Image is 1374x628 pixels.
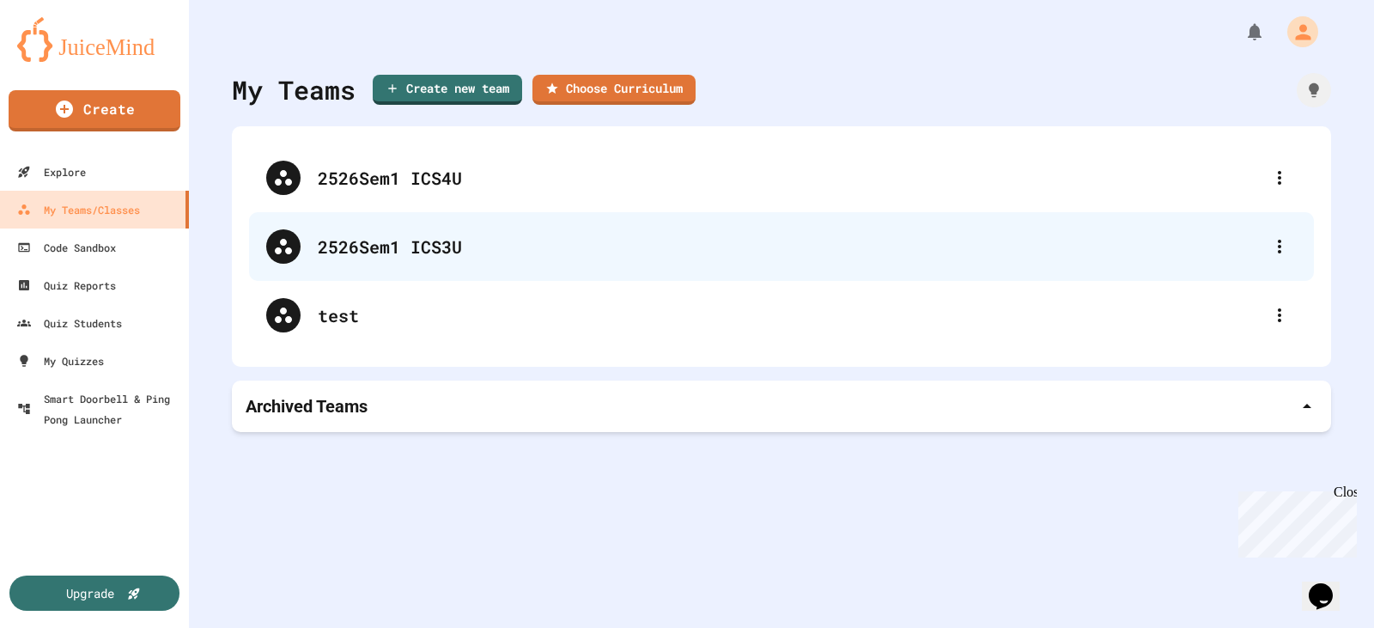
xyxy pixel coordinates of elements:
div: 2526Sem1 ICS3U [249,212,1314,281]
iframe: chat widget [1302,559,1357,611]
div: My Teams [232,70,356,109]
div: Chat with us now!Close [7,7,119,109]
div: 2526Sem1 ICS4U [318,165,1262,191]
div: test [318,302,1262,328]
div: My Notifications [1213,17,1269,46]
div: My Teams/Classes [17,199,140,220]
div: Explore [17,162,86,182]
div: 2526Sem1 ICS4U [249,143,1314,212]
iframe: chat widget [1231,485,1357,558]
div: How it works [1297,73,1331,107]
div: Smart Doorbell & Ping Pong Launcher [17,388,182,430]
a: Choose Curriculum [532,75,696,105]
p: Archived Teams [246,394,368,418]
div: My Quizzes [17,351,104,371]
div: Quiz Reports [17,275,116,296]
img: logo-orange.svg [17,17,172,62]
div: test [249,281,1314,350]
a: Create new team [373,75,522,105]
div: Upgrade [66,584,114,602]
div: Code Sandbox [17,237,116,258]
div: Quiz Students [17,313,122,333]
div: My Account [1269,12,1322,52]
a: Create [9,90,180,131]
div: 2526Sem1 ICS3U [318,234,1262,259]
